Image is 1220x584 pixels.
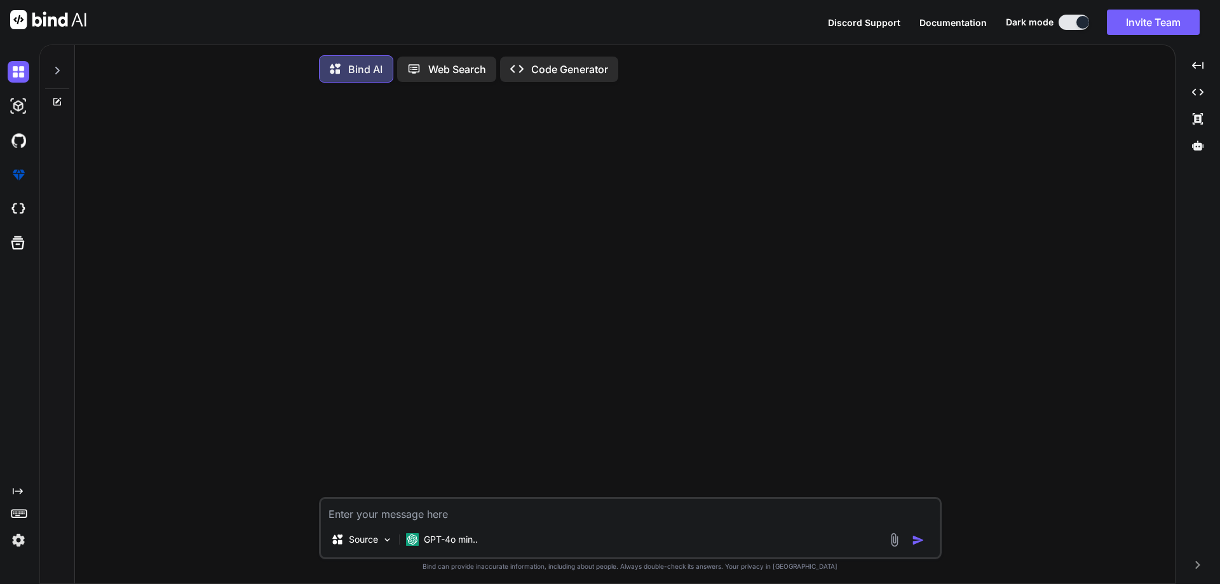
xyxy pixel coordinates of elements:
[8,61,29,83] img: darkChat
[8,95,29,117] img: darkAi-studio
[919,16,987,29] button: Documentation
[919,17,987,28] span: Documentation
[8,529,29,551] img: settings
[348,62,383,77] p: Bind AI
[428,62,486,77] p: Web Search
[828,16,900,29] button: Discord Support
[424,533,478,546] p: GPT-4o min..
[349,533,378,546] p: Source
[531,62,608,77] p: Code Generator
[887,533,902,547] img: attachment
[8,130,29,151] img: githubDark
[406,533,419,546] img: GPT-4o mini
[8,198,29,220] img: cloudideIcon
[382,534,393,545] img: Pick Models
[828,17,900,28] span: Discord Support
[8,164,29,186] img: premium
[912,534,925,547] img: icon
[1107,10,1200,35] button: Invite Team
[10,10,86,29] img: Bind AI
[1006,16,1054,29] span: Dark mode
[319,562,942,571] p: Bind can provide inaccurate information, including about people. Always double-check its answers....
